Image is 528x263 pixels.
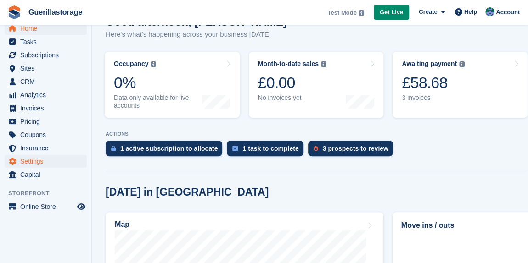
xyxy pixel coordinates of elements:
[7,5,21,19] img: stora-icon-8386f47178a22dfd0bd8f6a31ec36ba5ce8667c1dd55bd0f319d3a0aa187defe.svg
[106,141,227,161] a: 1 active subscription to allocate
[5,75,87,88] a: menu
[114,94,202,110] div: Data only available for live accounts
[20,128,75,141] span: Coupons
[5,115,87,128] a: menu
[402,94,465,102] div: 3 invoices
[8,189,91,198] span: Storefront
[5,22,87,35] a: menu
[20,22,75,35] span: Home
[314,146,318,151] img: prospect-51fa495bee0391a8d652442698ab0144808aea92771e9ea1ae160a38d050c398.svg
[380,8,403,17] span: Get Live
[258,60,319,68] div: Month-to-date sales
[5,168,87,181] a: menu
[485,7,494,16] img: Leesha Sutherland
[105,52,240,118] a: Occupancy 0% Data only available for live accounts
[5,62,87,75] a: menu
[496,8,520,17] span: Account
[323,145,388,152] div: 3 prospects to review
[5,200,87,213] a: menu
[114,60,148,68] div: Occupancy
[20,115,75,128] span: Pricing
[459,61,465,67] img: icon-info-grey-7440780725fd019a000dd9b08b2336e03edf1995a4989e88bcd33f0948082b44.svg
[76,201,87,212] a: Preview store
[5,155,87,168] a: menu
[111,145,116,151] img: active_subscription_to_allocate_icon-d502201f5373d7db506a760aba3b589e785aa758c864c3986d89f69b8ff3...
[115,220,129,229] h2: Map
[258,73,326,92] div: £0.00
[227,141,308,161] a: 1 task to complete
[374,5,409,20] a: Get Live
[25,5,86,20] a: Guerillastorage
[20,49,75,61] span: Subscriptions
[120,145,218,152] div: 1 active subscription to allocate
[5,142,87,154] a: menu
[242,145,298,152] div: 1 task to complete
[402,60,457,68] div: Awaiting payment
[20,102,75,115] span: Invoices
[393,52,528,118] a: Awaiting payment £58.68 3 invoices
[327,8,356,17] span: Test Mode
[20,142,75,154] span: Insurance
[5,49,87,61] a: menu
[20,155,75,168] span: Settings
[106,29,287,40] p: Here's what's happening across your business [DATE]
[5,128,87,141] a: menu
[20,88,75,101] span: Analytics
[258,94,326,102] div: No invoices yet
[20,35,75,48] span: Tasks
[5,35,87,48] a: menu
[232,146,238,151] img: task-75834270c22a3079a89374b754ae025e5fb1db73e45f91037f5363f120a921f8.svg
[401,220,526,231] h2: Move ins / outs
[20,75,75,88] span: CRM
[106,186,269,198] h2: [DATE] in [GEOGRAPHIC_DATA]
[5,88,87,101] a: menu
[249,52,384,118] a: Month-to-date sales £0.00 No invoices yet
[20,62,75,75] span: Sites
[5,102,87,115] a: menu
[308,141,398,161] a: 3 prospects to review
[419,7,437,16] span: Create
[20,168,75,181] span: Capital
[151,61,156,67] img: icon-info-grey-7440780725fd019a000dd9b08b2336e03edf1995a4989e88bcd33f0948082b44.svg
[20,200,75,213] span: Online Store
[106,131,527,137] p: ACTIONS
[321,61,326,67] img: icon-info-grey-7440780725fd019a000dd9b08b2336e03edf1995a4989e88bcd33f0948082b44.svg
[402,73,465,92] div: £58.68
[359,10,364,16] img: icon-info-grey-7440780725fd019a000dd9b08b2336e03edf1995a4989e88bcd33f0948082b44.svg
[464,7,477,16] span: Help
[114,73,202,92] div: 0%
